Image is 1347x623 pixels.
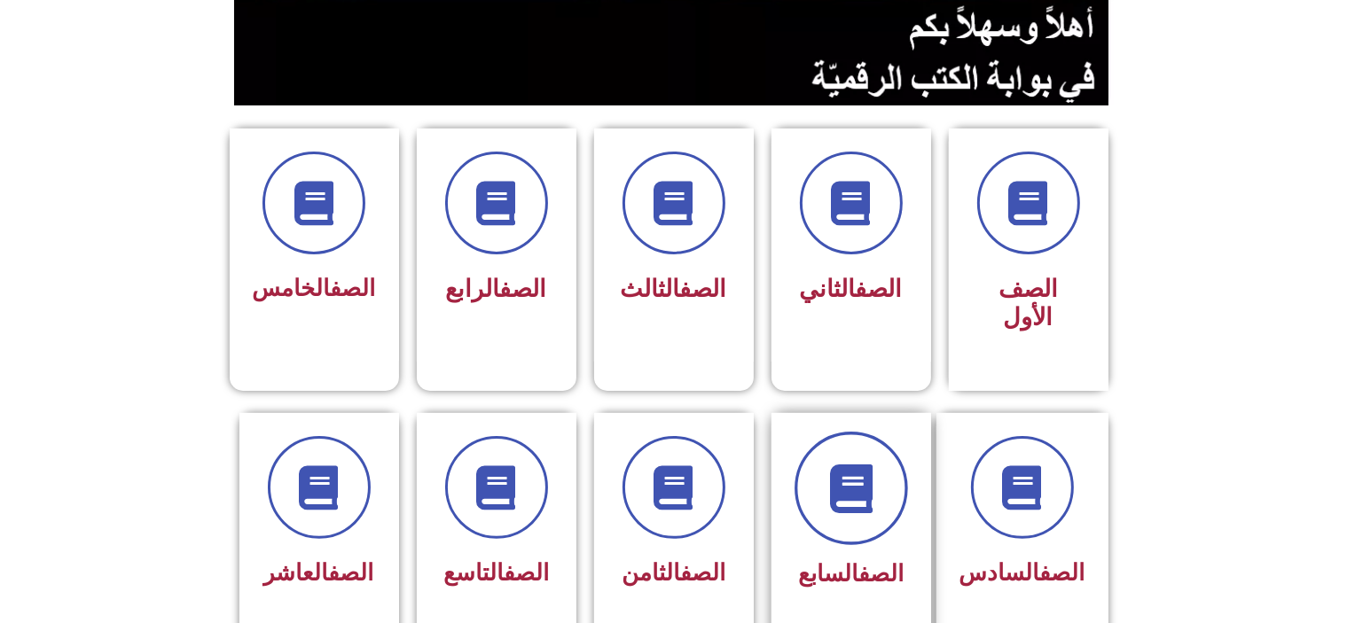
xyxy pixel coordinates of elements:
[798,560,904,587] span: السابع
[504,559,549,586] a: الصف
[443,559,549,586] span: التاسع
[999,275,1058,331] span: الصف الأول
[500,275,547,303] a: الصف
[680,275,727,303] a: الصف
[264,559,374,586] span: العاشر
[331,275,376,301] a: الصف
[253,275,376,301] span: الخامس
[680,559,725,586] a: الصف
[856,275,903,303] a: الصف
[622,559,725,586] span: الثامن
[800,275,903,303] span: الثاني
[959,559,1085,586] span: السادس
[858,560,904,587] a: الصف
[446,275,547,303] span: الرابع
[329,559,374,586] a: الصف
[621,275,727,303] span: الثالث
[1040,559,1085,586] a: الصف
